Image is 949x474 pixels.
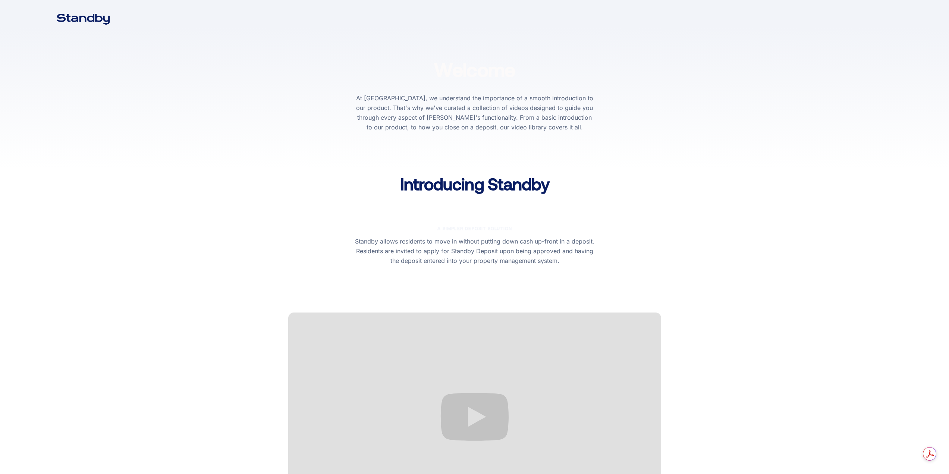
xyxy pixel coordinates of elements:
p: At [GEOGRAPHIC_DATA], we understand the importance of a smooth introduction to our product. That'... [355,93,595,132]
h2: Introducing Standby [400,173,549,195]
div: A simpler Deposit Solution [355,225,595,232]
a: home [47,9,119,18]
h1: Welcome [355,56,595,83]
p: Standby allows residents to move in without putting down cash up-front in a deposit. Residents ar... [355,236,595,275]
